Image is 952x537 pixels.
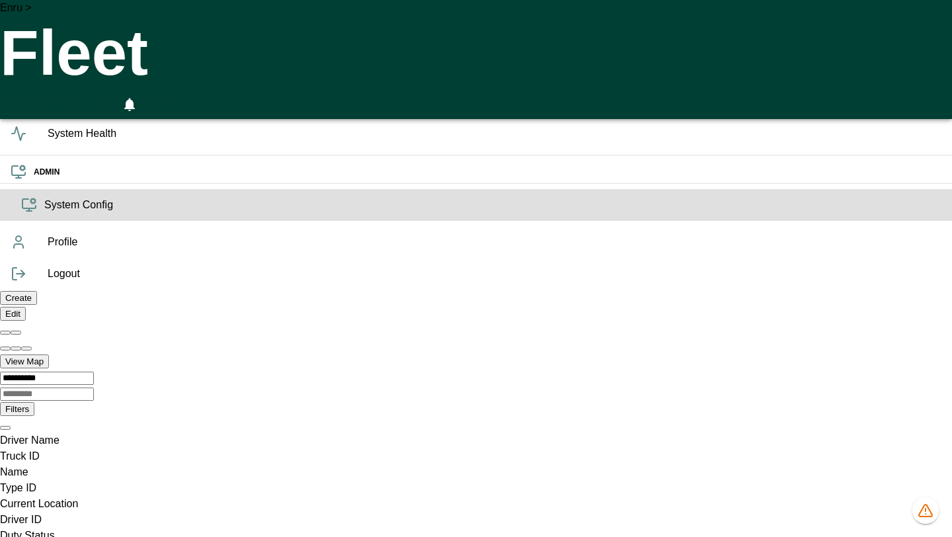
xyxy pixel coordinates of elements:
[11,347,21,351] button: Zoom out
[5,356,44,366] label: View Map
[912,497,939,524] button: 1115 data issues
[5,404,29,414] label: Filters
[5,293,32,303] label: Create
[5,309,20,319] label: Edit
[32,90,56,119] button: Manual Assignment
[34,166,941,179] h6: ADMIN
[61,90,85,119] button: HomeTime Editor
[147,90,171,114] button: Preferences
[11,331,21,335] button: Collapse all
[48,266,941,282] span: Logout
[44,197,941,213] span: System Config
[48,126,941,142] span: System Health
[151,94,167,110] svg: Preferences
[48,234,941,250] span: Profile
[21,347,32,351] button: Zoom to fit
[90,90,112,119] button: Fullscreen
